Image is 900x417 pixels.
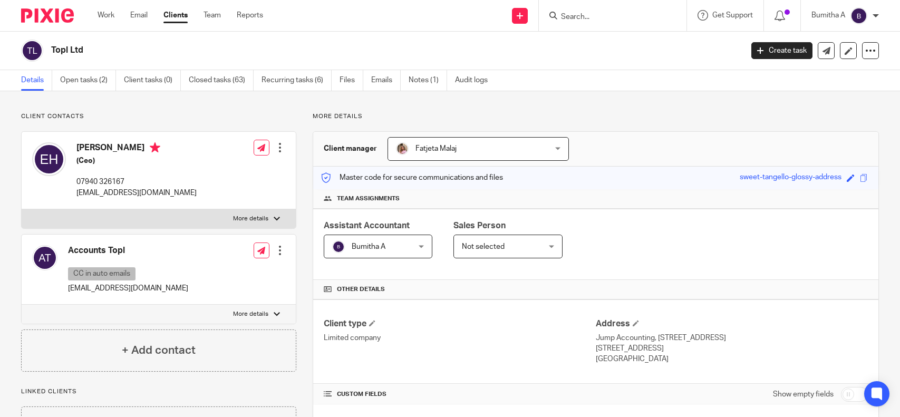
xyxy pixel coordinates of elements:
[163,10,188,21] a: Clients
[233,310,268,318] p: More details
[313,112,879,121] p: More details
[189,70,254,91] a: Closed tasks (63)
[76,188,197,198] p: [EMAIL_ADDRESS][DOMAIN_NAME]
[21,70,52,91] a: Details
[455,70,496,91] a: Audit logs
[76,142,197,156] h4: [PERSON_NAME]
[352,243,385,250] span: Bumitha A
[560,13,655,22] input: Search
[453,221,506,230] span: Sales Person
[596,333,868,343] p: Jump Accounting, [STREET_ADDRESS]
[98,10,114,21] a: Work
[596,318,868,329] h4: Address
[21,112,296,121] p: Client contacts
[415,145,457,152] span: Fatjeta Malaj
[60,70,116,91] a: Open tasks (2)
[811,10,845,21] p: Bumitha A
[337,285,385,294] span: Other details
[596,343,868,354] p: [STREET_ADDRESS]
[21,8,74,23] img: Pixie
[850,7,867,24] img: svg%3E
[751,42,812,59] a: Create task
[321,172,503,183] p: Master code for secure communications and files
[324,333,596,343] p: Limited company
[122,342,196,358] h4: + Add contact
[324,318,596,329] h4: Client type
[596,354,868,364] p: [GEOGRAPHIC_DATA]
[21,40,43,62] img: svg%3E
[124,70,181,91] a: Client tasks (0)
[332,240,345,253] img: svg%3E
[409,70,447,91] a: Notes (1)
[371,70,401,91] a: Emails
[21,387,296,396] p: Linked clients
[76,177,197,187] p: 07940 326167
[396,142,409,155] img: MicrosoftTeams-image%20(5).png
[68,283,188,294] p: [EMAIL_ADDRESS][DOMAIN_NAME]
[324,143,377,154] h3: Client manager
[324,390,596,399] h4: CUSTOM FIELDS
[51,45,598,56] h2: Topl Ltd
[68,245,188,256] h4: Accounts Topl
[237,10,263,21] a: Reports
[150,142,160,153] i: Primary
[204,10,221,21] a: Team
[324,221,410,230] span: Assistant Accountant
[740,172,841,184] div: sweet-tangello-glossy-address
[68,267,136,280] p: CC in auto emails
[773,389,834,400] label: Show empty fields
[462,243,505,250] span: Not selected
[712,12,753,19] span: Get Support
[130,10,148,21] a: Email
[76,156,197,166] h5: (Ceo)
[340,70,363,91] a: Files
[233,215,268,223] p: More details
[32,245,57,270] img: svg%3E
[32,142,66,176] img: svg%3E
[262,70,332,91] a: Recurring tasks (6)
[337,195,400,203] span: Team assignments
